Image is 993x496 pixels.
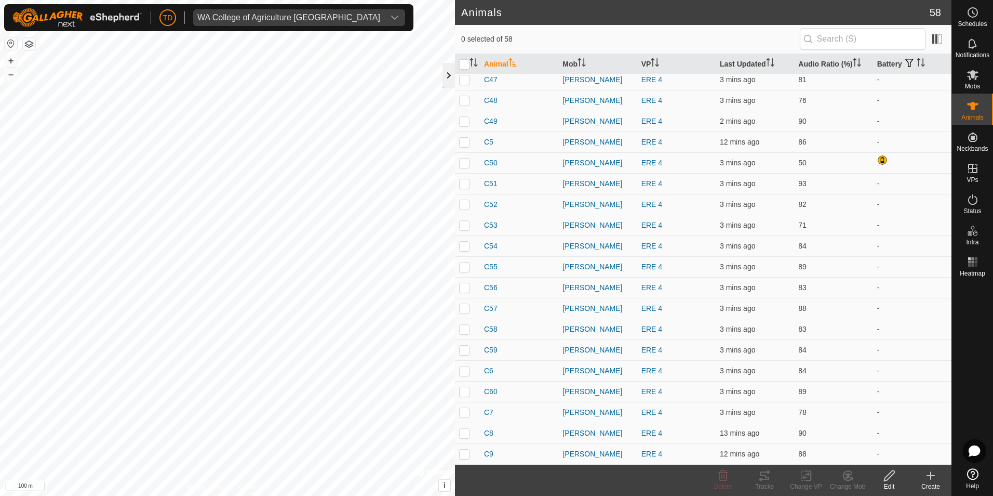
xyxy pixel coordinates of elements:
[484,449,493,460] span: C9
[720,138,759,146] span: 22 Aug 2025, 7:33 am
[641,325,662,333] a: ERE 4
[798,263,807,271] span: 89
[720,387,755,396] span: 22 Aug 2025, 7:42 am
[714,483,732,490] span: Delete
[238,482,269,492] a: Contact Us
[785,482,827,491] div: Change VP
[484,178,498,189] span: C51
[444,481,446,490] span: i
[637,54,716,74] th: VP
[798,159,807,167] span: 50
[827,482,868,491] div: Change Mob
[873,340,951,360] td: -
[956,52,989,58] span: Notifications
[562,262,633,272] div: [PERSON_NAME]
[720,283,755,292] span: 22 Aug 2025, 7:42 am
[720,367,755,375] span: 22 Aug 2025, 7:42 am
[641,450,662,458] a: ERE 4
[798,346,807,354] span: 84
[798,325,807,333] span: 83
[873,443,951,464] td: -
[461,34,800,45] span: 0 selected of 58
[798,408,807,416] span: 78
[910,482,951,491] div: Create
[562,324,633,335] div: [PERSON_NAME]
[562,303,633,314] div: [PERSON_NAME]
[562,366,633,376] div: [PERSON_NAME]
[186,482,225,492] a: Privacy Policy
[873,381,951,402] td: -
[5,55,17,67] button: +
[873,132,951,152] td: -
[578,60,586,68] p-sorticon: Activate to sort
[930,5,941,20] span: 58
[873,256,951,277] td: -
[562,386,633,397] div: [PERSON_NAME]
[798,367,807,375] span: 84
[798,450,807,458] span: 88
[23,38,35,50] button: Map Layers
[798,96,807,105] span: 76
[720,242,755,250] span: 22 Aug 2025, 7:42 am
[957,146,988,152] span: Neckbands
[798,221,807,229] span: 71
[384,9,405,26] div: dropdown trigger
[720,159,755,167] span: 22 Aug 2025, 7:42 am
[484,407,493,418] span: C7
[562,116,633,127] div: [PERSON_NAME]
[868,482,910,491] div: Edit
[873,298,951,319] td: -
[439,480,450,491] button: i
[562,137,633,148] div: [PERSON_NAME]
[967,177,978,183] span: VPs
[641,179,662,188] a: ERE 4
[641,200,662,208] a: ERE 4
[484,241,498,252] span: C54
[720,221,755,229] span: 22 Aug 2025, 7:42 am
[873,319,951,340] td: -
[562,95,633,106] div: [PERSON_NAME]
[873,277,951,298] td: -
[484,324,498,335] span: C58
[798,387,807,396] span: 89
[484,303,498,314] span: C57
[798,242,807,250] span: 84
[469,60,478,68] p-sorticon: Activate to sort
[966,483,979,489] span: Help
[800,28,925,50] input: Search (S)
[197,14,380,22] div: WA College of Agriculture [GEOGRAPHIC_DATA]
[484,262,498,272] span: C55
[562,282,633,293] div: [PERSON_NAME]
[641,75,662,84] a: ERE 4
[12,8,142,27] img: Gallagher Logo
[794,54,873,74] th: Audio Ratio (%)
[641,117,662,125] a: ERE 4
[766,60,774,68] p-sorticon: Activate to sort
[562,241,633,252] div: [PERSON_NAME]
[484,199,498,210] span: C52
[641,346,662,354] a: ERE 4
[917,60,925,68] p-sorticon: Activate to sort
[641,159,662,167] a: ERE 4
[484,345,498,356] span: C59
[484,74,498,85] span: C47
[873,423,951,443] td: -
[965,83,980,89] span: Mobs
[163,12,173,23] span: TD
[720,263,755,271] span: 22 Aug 2025, 7:42 am
[720,200,755,208] span: 22 Aug 2025, 7:42 am
[562,158,633,168] div: [PERSON_NAME]
[720,408,755,416] span: 22 Aug 2025, 7:42 am
[720,117,755,125] span: 22 Aug 2025, 7:43 am
[193,9,384,26] span: WA College of Agriculture Denmark
[5,37,17,50] button: Reset Map
[798,283,807,292] span: 83
[484,386,498,397] span: C60
[484,116,498,127] span: C49
[641,367,662,375] a: ERE 4
[798,179,807,188] span: 93
[720,96,755,105] span: 22 Aug 2025, 7:42 am
[873,111,951,132] td: -
[952,464,993,493] a: Help
[798,117,807,125] span: 90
